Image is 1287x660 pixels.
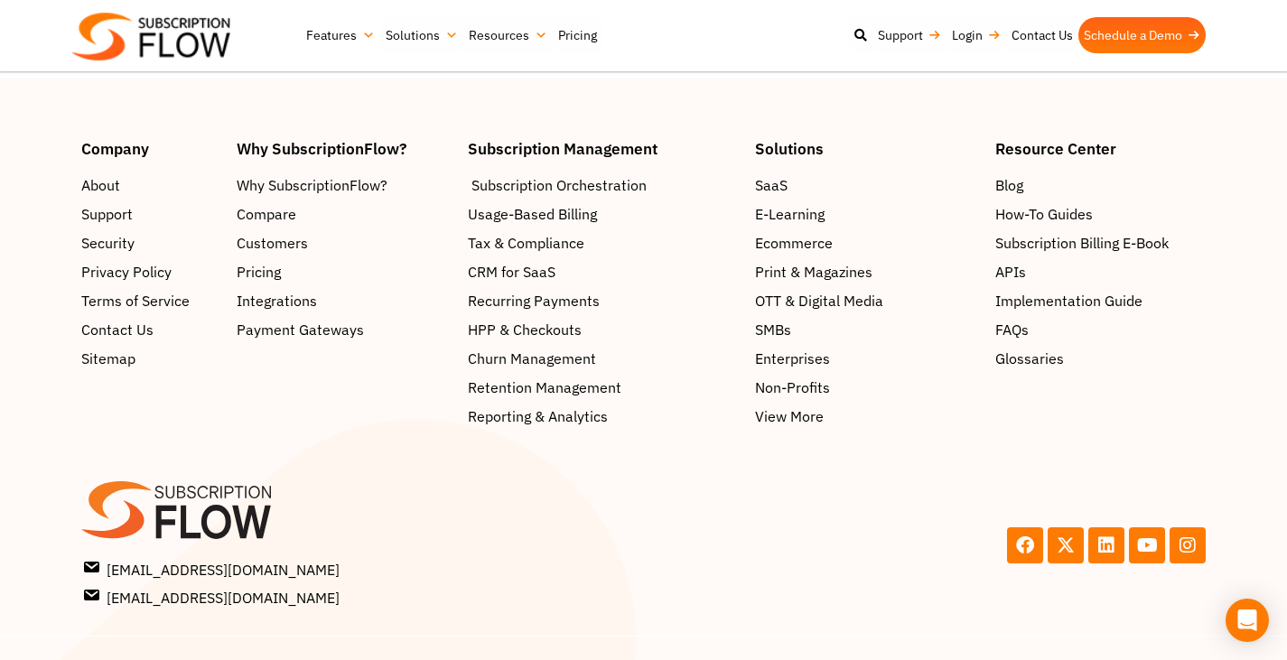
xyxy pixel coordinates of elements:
a: Subscription Orchestration [468,174,737,196]
img: SF-logo [81,481,271,539]
span: Subscription Orchestration [471,174,647,196]
a: FAQs [995,319,1206,340]
span: SaaS [755,174,788,196]
span: Customers [237,232,308,254]
span: E-Learning [755,203,825,225]
span: Terms of Service [81,290,190,311]
a: Customers [237,232,450,254]
span: Pricing [237,261,281,283]
span: Blog [995,174,1023,196]
h4: Why SubscriptionFlow? [237,141,450,156]
a: Usage-Based Billing [468,203,737,225]
span: Why SubscriptionFlow? [237,174,387,196]
a: Non-Profits [755,376,977,398]
a: Tax & Compliance [468,232,737,254]
a: Print & Magazines [755,261,977,283]
a: Ecommerce [755,232,977,254]
span: OTT & Digital Media [755,290,883,311]
a: Recurring Payments [468,290,737,311]
a: [EMAIL_ADDRESS][DOMAIN_NAME] [85,557,639,581]
a: Solutions [380,17,463,53]
span: [EMAIL_ADDRESS][DOMAIN_NAME] [85,585,340,609]
a: Blog [995,174,1206,196]
span: Enterprises [755,348,830,369]
h4: Company [81,141,219,156]
span: Churn Management [468,348,596,369]
a: Resources [463,17,553,53]
a: Implementation Guide [995,290,1206,311]
a: Login [947,17,1006,53]
a: Churn Management [468,348,737,369]
div: Open Intercom Messenger [1226,599,1269,642]
a: SMBs [755,319,977,340]
span: Retention Management [468,376,621,398]
span: [EMAIL_ADDRESS][DOMAIN_NAME] [85,557,340,581]
span: Ecommerce [755,232,833,254]
a: Pricing [553,17,602,53]
span: Reporting & Analytics [468,405,608,427]
a: Security [81,232,219,254]
a: Reporting & Analytics [468,405,737,427]
a: Subscription Billing E-Book [995,232,1206,254]
a: APIs [995,261,1206,283]
span: Subscription Billing E-Book [995,232,1169,254]
span: Sitemap [81,348,135,369]
a: CRM for SaaS [468,261,737,283]
a: Support [872,17,947,53]
a: Enterprises [755,348,977,369]
a: E-Learning [755,203,977,225]
a: Features [301,17,380,53]
a: OTT & Digital Media [755,290,977,311]
span: Implementation Guide [995,290,1142,311]
span: SMBs [755,319,791,340]
span: Compare [237,203,296,225]
span: Non-Profits [755,376,830,398]
a: Privacy Policy [81,261,219,283]
a: Payment Gateways [237,319,450,340]
a: [EMAIL_ADDRESS][DOMAIN_NAME] [85,585,639,609]
h4: Solutions [755,141,977,156]
span: FAQs [995,319,1029,340]
a: Retention Management [468,376,737,398]
a: HPP & Checkouts [468,319,737,340]
a: Compare [237,203,450,225]
span: Support [81,203,133,225]
a: Contact Us [81,319,219,340]
span: Usage-Based Billing [468,203,597,225]
a: Why SubscriptionFlow? [237,174,450,196]
span: View More [755,405,824,427]
img: Subscriptionflow [72,13,230,60]
a: Schedule a Demo [1078,17,1206,53]
h4: Subscription Management [468,141,737,156]
a: Integrations [237,290,450,311]
span: Security [81,232,135,254]
span: Recurring Payments [468,290,600,311]
a: Glossaries [995,348,1206,369]
a: View More [755,405,977,427]
span: HPP & Checkouts [468,319,582,340]
span: Integrations [237,290,317,311]
span: How-To Guides [995,203,1093,225]
a: Pricing [237,261,450,283]
span: Print & Magazines [755,261,872,283]
span: Payment Gateways [237,319,364,340]
a: About [81,174,219,196]
a: Terms of Service [81,290,219,311]
a: How-To Guides [995,203,1206,225]
a: Sitemap [81,348,219,369]
span: APIs [995,261,1026,283]
a: SaaS [755,174,977,196]
a: Support [81,203,219,225]
a: Contact Us [1006,17,1078,53]
span: Tax & Compliance [468,232,584,254]
span: About [81,174,120,196]
span: CRM for SaaS [468,261,555,283]
span: Privacy Policy [81,261,172,283]
h4: Resource Center [995,141,1206,156]
span: Contact Us [81,319,154,340]
span: Glossaries [995,348,1064,369]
